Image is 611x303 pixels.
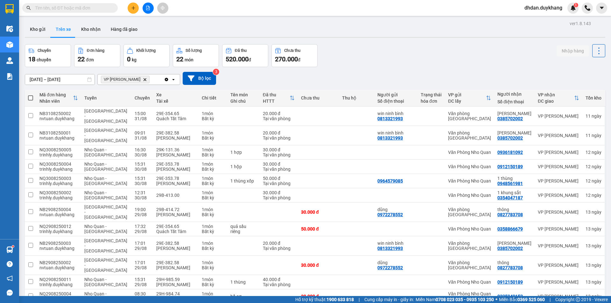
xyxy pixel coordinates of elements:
input: Select a date range. [25,74,95,85]
div: 0354047187 [497,195,523,200]
button: aim [157,3,168,14]
div: 1 món [202,207,224,212]
div: 0948561981 [497,181,523,186]
div: NB2908250002 [39,260,78,265]
div: 29/08 [135,212,150,217]
div: 13 [586,263,601,268]
div: thông [497,207,531,212]
div: nvtuan.duykhang [39,246,78,251]
div: 08:30 [135,291,150,296]
span: ngày [592,164,601,169]
div: [PERSON_NAME] [156,212,195,217]
div: quả sầu riêng [230,224,256,234]
div: Văn phòng [GEOGRAPHIC_DATA] [448,260,491,270]
div: Tồn kho [586,95,601,100]
button: Đơn hàng22đơn [74,44,120,67]
div: VP [PERSON_NAME] [538,279,579,285]
div: dũng [377,207,414,212]
div: Quách Tất Tâm [156,229,195,234]
div: ĐC giao [538,99,574,104]
div: Tuyến [84,95,128,100]
div: win ninh bình [377,241,414,246]
span: Hỗ trợ kỹ thuật: [295,296,354,303]
div: Tài xế [156,99,195,104]
div: Bất kỳ [202,282,224,287]
span: [GEOGRAPHIC_DATA] - [GEOGRAPHIC_DATA] [84,258,127,273]
div: NQ3008250002 [39,190,78,195]
span: 18 [28,55,35,63]
button: caret-down [596,3,607,14]
div: [PERSON_NAME] [156,181,195,186]
div: VP gửi [448,92,486,97]
span: [GEOGRAPHIC_DATA] - [GEOGRAPHIC_DATA] [84,108,127,124]
span: Nho Quan - [GEOGRAPHIC_DATA] [84,176,127,186]
div: Tại văn phòng [263,135,295,141]
div: trinhly.duykhang [39,195,78,200]
span: file-add [146,6,150,10]
div: NQ3008250005 [39,147,78,152]
div: Tại văn phòng [263,195,295,200]
input: Tìm tên, số ĐT hoặc mã đơn [35,4,110,11]
span: Nho Quan - [GEOGRAPHIC_DATA] [84,190,127,200]
span: aim [160,6,165,10]
button: Nhập hàng [557,45,589,57]
span: plus [131,6,136,10]
div: Bất kỳ [202,229,224,234]
div: Văn Phòng Nho Quan [448,291,491,296]
div: Số lượng [186,48,202,53]
span: ngày [592,263,601,268]
div: Người gửi [377,92,414,97]
div: [PERSON_NAME] [156,135,195,141]
span: ngày [592,294,601,299]
button: Số lượng22món [173,44,219,67]
div: Tại văn phòng [263,116,295,121]
button: Hàng đã giao [106,22,143,37]
div: NQ3008250004 [39,162,78,167]
span: Nho Quan - [GEOGRAPHIC_DATA] [84,162,127,172]
img: icon-new-feature [570,5,576,11]
span: ngày [592,178,601,183]
div: 16:30 [135,147,150,152]
div: 30.000 đ [263,162,295,167]
div: nvtuan.duykhang [39,116,78,121]
button: Bộ lọc [183,72,216,85]
button: Đã thu520.000đ [222,44,268,67]
div: 29/08 [135,282,150,287]
span: ngày [592,193,601,198]
div: 20.000 đ [263,130,295,135]
button: plus [128,3,139,14]
div: [PERSON_NAME] [156,265,195,270]
div: Bất kỳ [202,246,224,251]
div: Chuyến [38,48,51,53]
div: NQ2908250011 [39,277,78,282]
div: VP [PERSON_NAME] [538,133,579,138]
div: Bất kỳ [202,212,224,217]
div: ĐC lấy [448,99,486,104]
div: 1 món [202,224,224,229]
div: Bất kỳ [202,195,224,200]
span: [GEOGRAPHIC_DATA] - [GEOGRAPHIC_DATA] [84,238,127,253]
div: 1 khung sắt [497,190,531,195]
span: caret-down [599,5,605,11]
div: win ninh bình [377,111,414,116]
div: Tại văn phòng [263,282,295,287]
div: 0813321993 [377,116,403,121]
img: warehouse-icon [6,57,13,64]
div: 29/08 [135,229,150,234]
div: Chưa thu [284,48,300,53]
div: 30/08 [135,152,150,157]
div: thông [497,260,531,265]
span: đ [298,57,300,62]
div: 29B-413.00 [156,193,195,198]
div: 0936181092 [497,150,523,155]
div: 1 món [202,241,224,246]
div: Nhân viên [39,99,73,104]
div: 29E-382.58 [156,130,195,135]
button: Chuyến18chuyến [25,44,71,67]
div: 12 [586,178,601,183]
span: Nho Quan - [GEOGRAPHIC_DATA] [84,147,127,157]
div: 1 hợp [230,150,256,155]
div: NQ3008250003 [39,176,78,181]
div: 29E-353.78 [156,176,195,181]
div: 1 thùng [497,176,531,181]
